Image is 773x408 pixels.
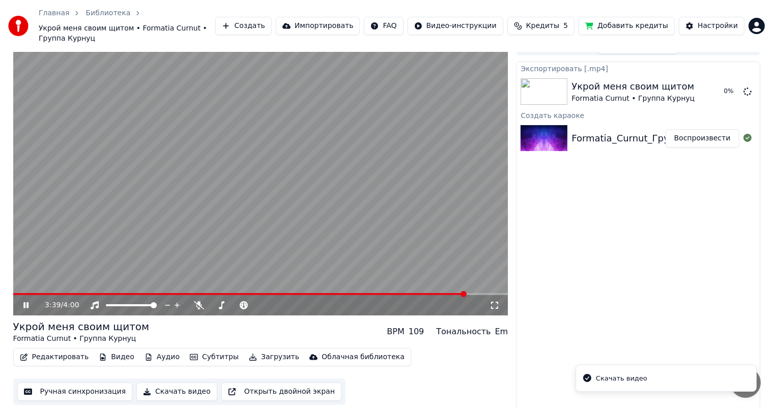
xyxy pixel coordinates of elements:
[85,8,130,18] a: Библиотека
[387,326,404,338] div: BPM
[8,16,28,36] img: youka
[698,21,738,31] div: Настройки
[39,23,215,44] span: Укрой меня своим щитом • Formatia Curnut • Группа Курнуц
[45,300,69,310] div: /
[679,17,745,35] button: Настройки
[408,17,503,35] button: Видео-инструкции
[136,383,217,401] button: Скачать видео
[571,94,695,104] div: Formatia Curnut • Группа Курнуц
[13,334,150,344] div: Formatia Curnut • Группа Курнуц
[140,350,184,364] button: Аудио
[495,326,508,338] div: Em
[17,383,133,401] button: Ручная синхронизация
[724,88,739,96] div: 0 %
[221,383,341,401] button: Открыть двойной экран
[596,373,647,384] div: Скачать видео
[39,8,215,44] nav: breadcrumb
[276,17,360,35] button: Импортировать
[245,350,303,364] button: Загрузить
[666,129,739,148] button: Воспроизвести
[39,8,69,18] a: Главная
[517,62,759,74] div: Экспортировать [.mp4]
[579,17,675,35] button: Добавить кредиты
[507,17,575,35] button: Кредиты5
[517,109,759,121] div: Создать караоке
[322,352,405,362] div: Облачная библиотека
[13,319,150,334] div: Укрой меня своим щитом
[409,326,424,338] div: 109
[364,17,403,35] button: FAQ
[215,17,271,35] button: Создать
[436,326,491,338] div: Тональность
[45,300,61,310] span: 3:39
[16,350,93,364] button: Редактировать
[563,21,568,31] span: 5
[95,350,138,364] button: Видео
[571,79,695,94] div: Укрой меня своим щитом
[526,21,559,31] span: Кредиты
[186,350,243,364] button: Субтитры
[63,300,79,310] span: 4:00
